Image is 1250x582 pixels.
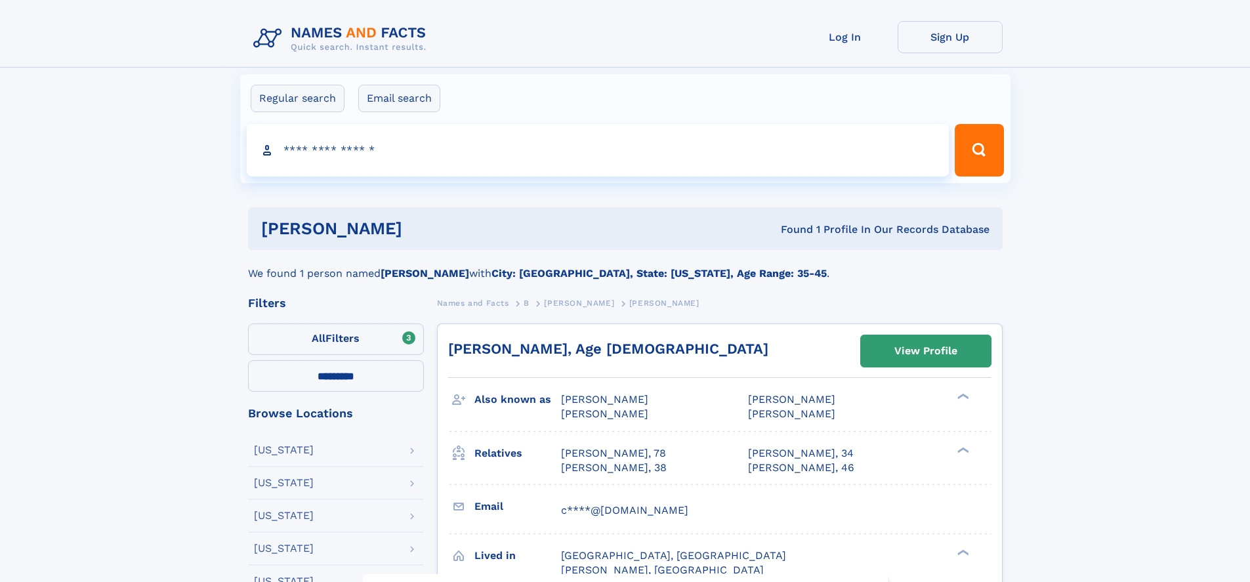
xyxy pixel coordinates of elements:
[247,124,949,177] input: search input
[561,564,764,576] span: [PERSON_NAME], [GEOGRAPHIC_DATA]
[358,85,440,112] label: Email search
[248,297,424,309] div: Filters
[251,85,344,112] label: Regular search
[491,267,827,280] b: City: [GEOGRAPHIC_DATA], State: [US_STATE], Age Range: 35-45
[629,299,699,308] span: [PERSON_NAME]
[861,335,991,367] a: View Profile
[248,250,1003,281] div: We found 1 person named with .
[748,407,835,420] span: [PERSON_NAME]
[437,295,509,311] a: Names and Facts
[954,548,970,556] div: ❯
[254,510,314,521] div: [US_STATE]
[474,545,561,567] h3: Lived in
[561,407,648,420] span: [PERSON_NAME]
[954,392,970,401] div: ❯
[748,461,854,475] a: [PERSON_NAME], 46
[248,21,437,56] img: Logo Names and Facts
[474,495,561,518] h3: Email
[748,446,854,461] a: [PERSON_NAME], 34
[261,220,592,237] h1: [PERSON_NAME]
[561,461,667,475] a: [PERSON_NAME], 38
[524,299,530,308] span: B
[254,543,314,554] div: [US_STATE]
[591,222,990,237] div: Found 1 Profile In Our Records Database
[254,478,314,488] div: [US_STATE]
[748,393,835,405] span: [PERSON_NAME]
[544,299,614,308] span: [PERSON_NAME]
[561,393,648,405] span: [PERSON_NAME]
[248,323,424,355] label: Filters
[254,445,314,455] div: [US_STATE]
[474,388,561,411] h3: Also known as
[793,21,898,53] a: Log In
[312,332,325,344] span: All
[544,295,614,311] a: [PERSON_NAME]
[524,295,530,311] a: B
[955,124,1003,177] button: Search Button
[898,21,1003,53] a: Sign Up
[894,336,957,366] div: View Profile
[248,407,424,419] div: Browse Locations
[561,446,666,461] a: [PERSON_NAME], 78
[474,442,561,465] h3: Relatives
[954,446,970,454] div: ❯
[561,549,786,562] span: [GEOGRAPHIC_DATA], [GEOGRAPHIC_DATA]
[381,267,469,280] b: [PERSON_NAME]
[448,341,768,357] a: [PERSON_NAME], Age [DEMOGRAPHIC_DATA]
